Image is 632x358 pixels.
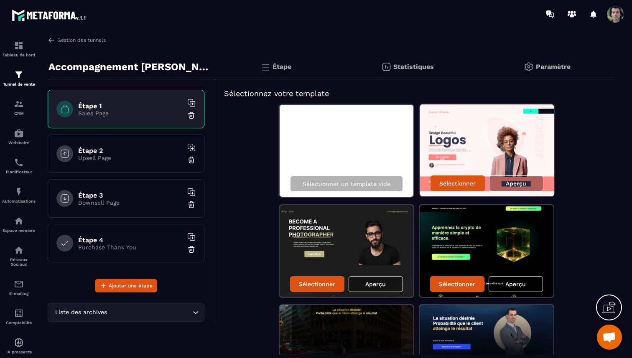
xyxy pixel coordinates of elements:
[280,205,413,297] img: image
[14,245,24,255] img: social-network
[2,151,36,180] a: schedulerschedulerPlanificateur
[14,41,24,51] img: formation
[53,308,109,317] span: Liste des archives
[48,303,204,322] div: Search for option
[14,99,24,109] img: formation
[2,82,36,86] p: Tunnel de vente
[78,199,183,206] p: Downsell Page
[14,216,24,226] img: automations
[14,338,24,348] img: automations
[536,63,571,71] p: Paramètre
[2,140,36,145] p: Webinaire
[2,34,36,63] a: formationformationTableau de bord
[365,281,386,287] p: Aperçu
[2,257,36,267] p: Réseaux Sociaux
[2,302,36,331] a: accountantaccountantComptabilité
[109,308,191,317] input: Search for option
[14,279,24,289] img: email
[78,244,183,251] p: Purchase Thank You
[2,122,36,151] a: automationsautomationsWebinaire
[14,128,24,138] img: automations
[78,102,183,110] h6: Étape 1
[2,350,36,354] p: IA prospects
[299,281,335,287] p: Sélectionner
[2,291,36,296] p: E-mailing
[2,93,36,122] a: formationformationCRM
[273,63,291,71] p: Étape
[2,63,36,93] a: formationformationTunnel de vente
[2,228,36,233] p: Espace membre
[109,282,153,290] span: Ajouter une étape
[187,245,196,254] img: trash
[439,281,475,287] p: Sélectionner
[78,147,183,155] h6: Étape 2
[524,62,534,72] img: setting-gr.5f69749f.svg
[597,325,622,350] a: Ouvrir le chat
[14,187,24,197] img: automations
[2,170,36,174] p: Planificateur
[506,180,526,187] p: Aperçu
[187,156,196,164] img: trash
[78,191,183,199] h6: Étape 3
[2,111,36,116] p: CRM
[2,199,36,203] p: Automatisations
[2,239,36,273] a: social-networksocial-networkRéseaux Sociaux
[393,63,434,71] p: Statistiques
[48,36,55,44] img: arrow
[48,36,106,44] a: Gestion des tunnels
[2,210,36,239] a: automationsautomationsEspace membre
[187,111,196,119] img: trash
[224,88,607,99] h5: Sélectionnez votre template
[95,279,157,292] button: Ajouter une étape
[381,62,391,72] img: stats.20deebd0.svg
[78,110,183,117] p: Sales Page
[303,180,390,187] p: Sélectionner un template vide
[2,320,36,325] p: Comptabilité
[78,236,183,244] h6: Étape 4
[14,308,24,318] img: accountant
[187,201,196,209] img: trash
[2,273,36,302] a: emailemailE-mailing
[439,180,476,187] p: Sélectionner
[2,180,36,210] a: automationsautomationsAutomatisations
[14,157,24,168] img: scheduler
[505,281,526,287] p: Aperçu
[12,8,87,23] img: logo
[420,205,553,297] img: image
[48,58,209,75] p: Accompagnement [PERSON_NAME]
[78,155,183,161] p: Upsell Page
[420,104,554,196] img: image
[2,53,36,57] p: Tableau de bord
[14,70,24,80] img: formation
[260,62,270,72] img: bars.0d591741.svg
